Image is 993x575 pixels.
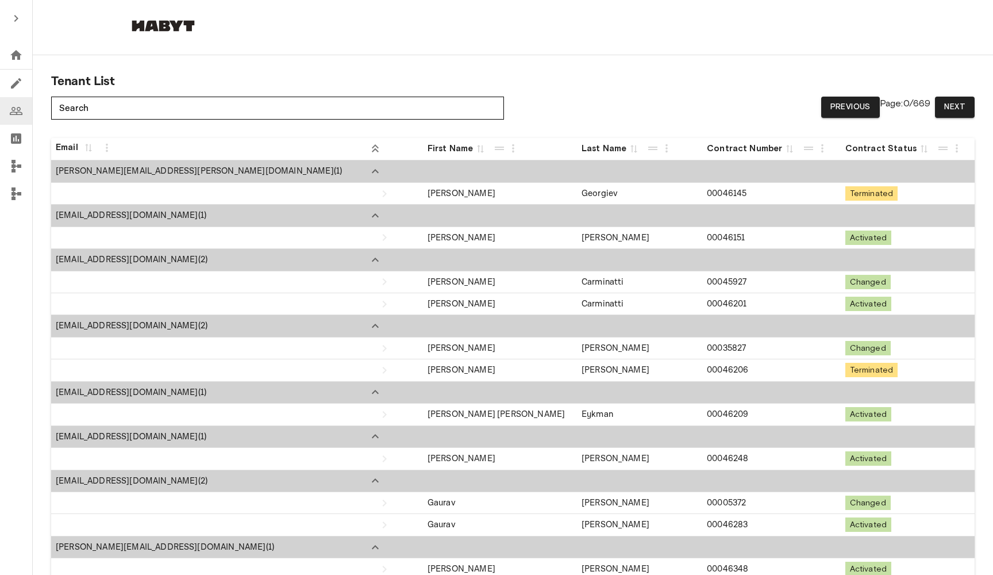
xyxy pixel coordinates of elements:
[367,318,383,334] button: Expand
[702,359,841,381] td: 00046206
[504,139,522,158] button: Column Actions
[845,341,891,355] span: Changed
[935,140,951,156] button: Move
[845,496,891,510] span: Changed
[577,293,702,315] td: Carminatti
[423,338,577,359] td: [PERSON_NAME]
[423,227,577,249] td: [PERSON_NAME]
[367,453,392,463] span: Collapse
[51,315,363,337] td: [EMAIL_ADDRESS][DOMAIN_NAME] ( 2 )
[367,163,383,179] button: Expand
[367,541,383,551] span: Collapse
[582,141,626,155] div: Last Name
[367,497,392,507] span: Collapse
[51,205,363,227] td: [EMAIL_ADDRESS][DOMAIN_NAME] ( 1 )
[845,517,891,532] span: Activated
[702,448,841,470] td: 00046248
[577,492,702,514] td: [PERSON_NAME]
[845,451,891,466] span: Activated
[821,97,880,118] button: Previous
[702,271,841,293] td: 00045927
[626,143,641,154] span: Sort by Last Name ascending
[367,208,383,224] button: Expand
[129,20,198,32] img: Habyt
[367,384,383,400] button: Expand
[845,363,898,377] span: Terminated
[702,492,841,514] td: 00005372
[577,514,702,536] td: [PERSON_NAME]
[423,183,577,205] td: [PERSON_NAME]
[948,139,966,158] button: Column Actions
[423,293,577,315] td: [PERSON_NAME]
[51,470,363,492] td: [EMAIL_ADDRESS][DOMAIN_NAME] ( 2 )
[491,140,507,156] button: Move
[845,407,891,421] span: Activated
[51,536,363,558] td: [PERSON_NAME][EMAIL_ADDRESS][DOMAIN_NAME] ( 1 )
[845,141,917,155] div: Contract Status
[702,183,841,205] td: 00046145
[845,231,891,245] span: Activated
[657,139,676,158] button: Column Actions
[577,183,702,205] td: Georgiev
[577,227,702,249] td: [PERSON_NAME]
[51,249,363,271] td: [EMAIL_ADDRESS][DOMAIN_NAME] ( 2 )
[51,426,363,448] td: [EMAIL_ADDRESS][DOMAIN_NAME] ( 1 )
[577,359,702,381] td: [PERSON_NAME]
[626,143,645,154] span: Sort by Last Name ascending
[367,252,383,268] button: Expand
[367,187,392,198] span: Collapse
[367,254,383,264] span: Collapse
[917,143,936,154] span: Sort by Contract Status ascending
[367,140,383,156] button: Expand all
[98,139,116,157] button: Column Actions
[423,404,577,425] td: [PERSON_NAME] [PERSON_NAME]
[367,232,392,242] span: Collapse
[577,338,702,359] td: [PERSON_NAME]
[81,142,100,152] span: Sort by Email ascending
[367,166,383,176] span: Collapse
[423,359,577,381] td: [PERSON_NAME]
[845,297,891,311] span: Activated
[917,143,932,154] span: Sort by Contract Status ascending
[51,382,363,404] td: [EMAIL_ADDRESS][DOMAIN_NAME] ( 1 )
[577,448,702,470] td: [PERSON_NAME]
[935,97,975,118] button: Next
[423,514,577,536] td: Gaurav
[473,143,488,154] span: Sort by First Name ascending
[707,141,782,155] div: Contract Number
[367,473,383,489] button: Expand
[367,320,383,331] span: Collapse
[367,409,392,419] span: Collapse
[423,492,577,514] td: Gaurav
[782,143,801,154] span: Sort by Contract Number ascending
[367,386,383,397] span: Collapse
[56,140,81,154] div: Email
[51,74,975,90] h2: Tenant List
[367,563,392,574] span: Collapse
[845,275,891,289] span: Changed
[577,271,702,293] td: Carminatti
[367,519,392,530] span: Collapse
[367,276,392,286] span: Collapse
[367,298,392,308] span: Collapse
[367,431,383,441] span: Collapse
[645,140,661,156] button: Move
[367,475,383,485] span: Collapse
[702,514,841,536] td: 00046283
[367,143,383,153] span: Collapse all
[702,338,841,359] td: 00035827
[702,293,841,315] td: 00046201
[800,140,817,156] button: Move
[367,342,392,352] span: Collapse
[428,141,474,155] div: First Name
[81,142,96,152] span: Sort by Email ascending
[702,404,841,425] td: 00046209
[367,210,383,220] span: Collapse
[782,143,797,154] span: Sort by Contract Number ascending
[679,97,975,118] div: Page: 0 / 669
[813,139,832,158] button: Column Actions
[577,404,702,425] td: Eykman
[473,143,492,154] span: Sort by First Name ascending
[51,160,363,182] td: [PERSON_NAME][EMAIL_ADDRESS][PERSON_NAME][DOMAIN_NAME] ( 1 )
[367,365,392,375] span: Collapse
